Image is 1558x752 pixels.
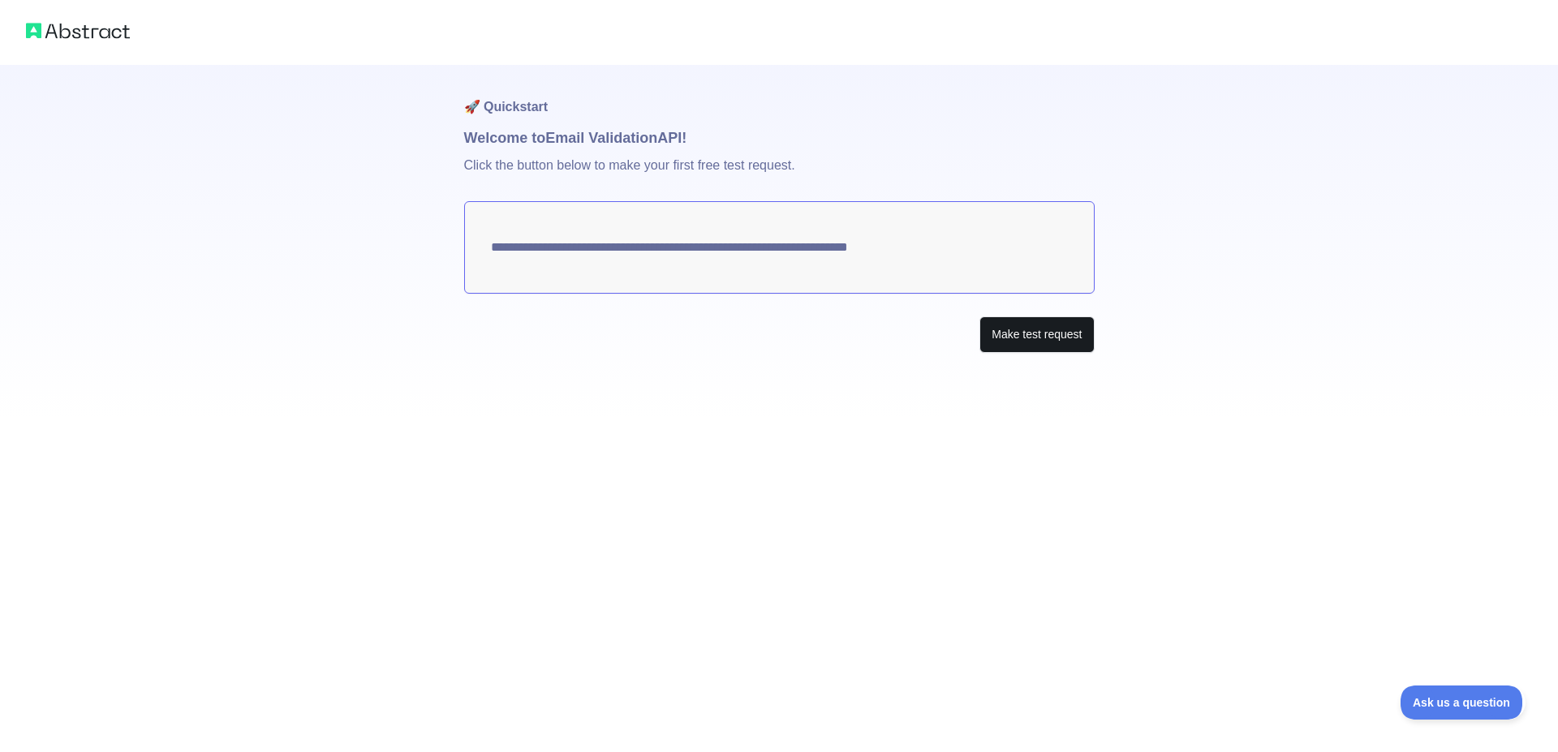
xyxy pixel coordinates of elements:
button: Make test request [979,316,1094,353]
p: Click the button below to make your first free test request. [464,149,1095,201]
img: Abstract logo [26,19,130,42]
h1: 🚀 Quickstart [464,65,1095,127]
h1: Welcome to Email Validation API! [464,127,1095,149]
iframe: Toggle Customer Support [1401,685,1526,720]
